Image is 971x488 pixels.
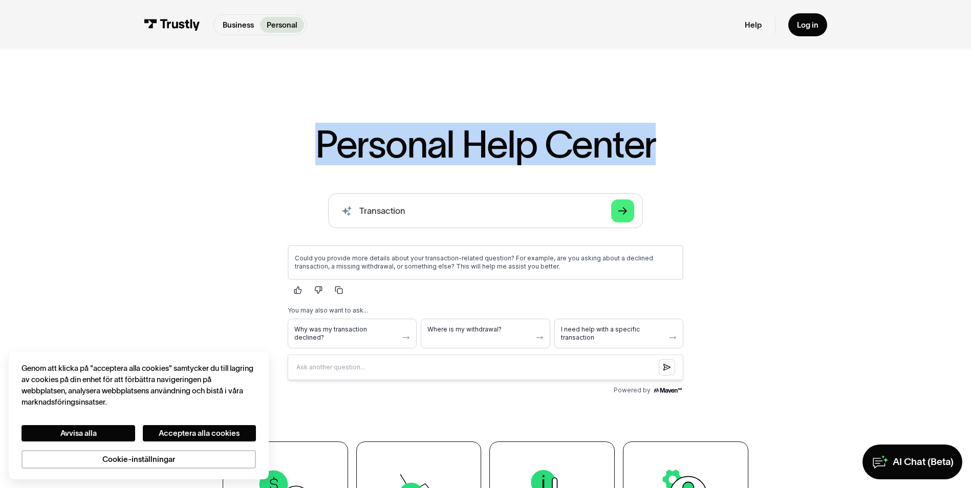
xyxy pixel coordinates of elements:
a: AI Chat (Beta) [862,445,962,479]
div: Integritet [21,363,256,469]
p: Personal [267,19,297,31]
div: You may also want to ask... [8,70,404,78]
span: Why was my transaction declined? [15,88,118,105]
button: Cookie-inställningar [21,450,256,469]
a: Help [745,20,762,30]
p: Could you provide more details about your transaction-related question? For example, are you aski... [15,17,397,34]
a: Personal [260,17,304,33]
span: Powered by [334,149,371,158]
div: Cookie banner [9,351,269,479]
button: Avvisa alla [21,425,135,441]
img: Maven AGI Logo [373,149,404,158]
form: Search [328,193,642,228]
h1: Personal Help Center [315,125,656,163]
a: Log in [788,13,827,36]
img: Trustly Logo [144,19,200,31]
button: Acceptera alla cookies [143,425,256,441]
div: Log in [797,20,818,30]
div: AI Chat (Beta) [893,456,954,469]
button: Submit question [379,122,396,139]
input: Question box [8,118,404,143]
a: Business [216,17,260,33]
p: Business [223,19,254,31]
div: Genom att klicka på "acceptera alla cookies" samtycker du till lagring av cookies på din enhet fö... [21,363,256,408]
input: search [328,193,642,228]
span: I need help with a specific transaction [282,88,385,105]
span: Where is my withdrawal? [148,88,251,97]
